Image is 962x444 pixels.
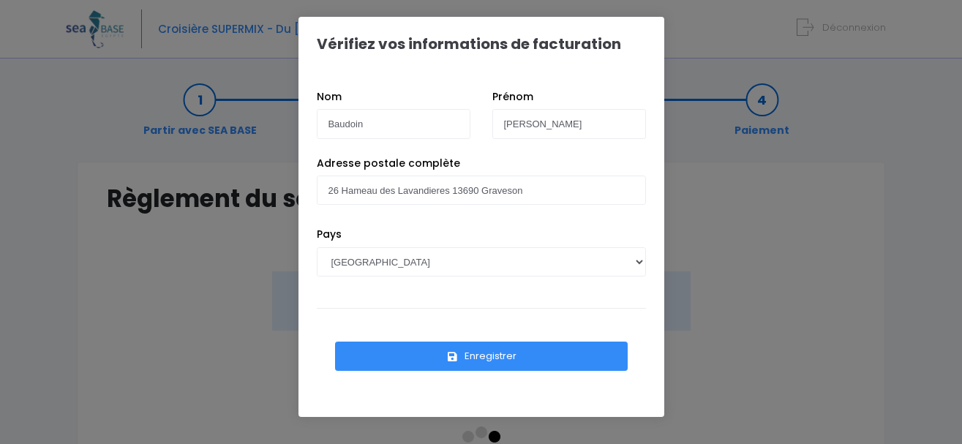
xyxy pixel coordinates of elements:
[317,156,460,171] label: Adresse postale complète
[335,342,628,371] button: Enregistrer
[492,89,533,105] label: Prénom
[317,35,621,53] h1: Vérifiez vos informations de facturation
[317,227,342,242] label: Pays
[317,89,342,105] label: Nom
